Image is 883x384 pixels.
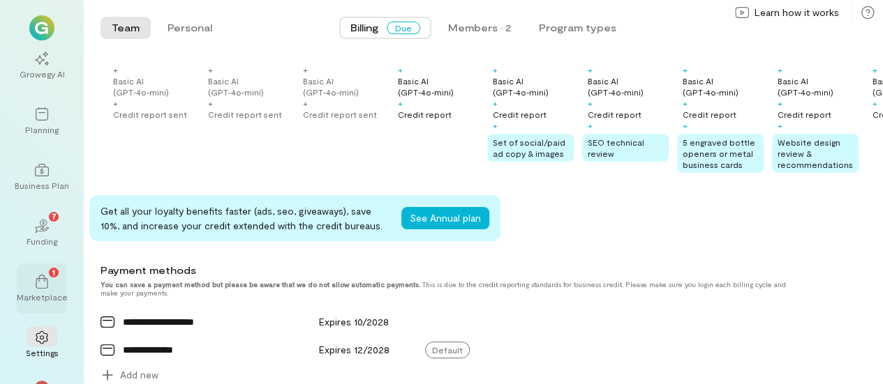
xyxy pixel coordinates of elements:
div: Settings [26,347,59,358]
span: Expires 12/2028 [319,344,389,355]
button: Members · 2 [437,17,522,39]
div: Credit report sent [208,109,282,120]
div: + [683,64,688,75]
div: + [493,120,498,131]
div: + [778,64,782,75]
div: Credit report [588,109,641,120]
button: Team [101,17,151,39]
div: Basic AI (GPT‑4o‑mini) [683,75,764,98]
div: Basic AI (GPT‑4o‑mini) [588,75,669,98]
strong: You can save a payment method but please be aware that we do not allow automatic payments. [101,280,420,289]
div: Credit report [493,109,547,120]
div: + [398,98,403,109]
span: Due [387,22,420,34]
span: 1 [52,266,55,278]
div: + [493,64,498,75]
div: Growegy AI [20,68,65,79]
div: + [208,98,213,109]
span: Website design review & recommendations [778,137,853,169]
a: Settings [17,319,67,369]
span: Billing [350,21,378,35]
div: Basic AI (GPT‑4o‑mini) [208,75,289,98]
span: Learn how it works [755,6,839,20]
span: Add new [120,368,158,382]
div: Members · 2 [448,21,511,35]
div: Planning [25,124,59,135]
div: + [873,98,877,109]
div: + [683,98,688,109]
div: Credit report [398,109,452,120]
div: Get all your loyalty benefits faster (ads, seo, giveaways), save 10%, and increase your credit ex... [101,203,390,233]
div: + [398,64,403,75]
div: + [778,98,782,109]
div: + [113,98,118,109]
div: Business Plan [15,180,69,191]
span: Set of social/paid ad copy & images [493,137,565,158]
span: Default [425,341,470,358]
a: Business Plan [17,152,67,202]
div: + [588,98,593,109]
div: + [208,64,213,75]
div: Basic AI (GPT‑4o‑mini) [778,75,859,98]
div: + [588,64,593,75]
div: Credit report [778,109,831,120]
div: Basic AI (GPT‑4o‑mini) [303,75,384,98]
span: SEO technical review [588,137,644,158]
div: + [493,98,498,109]
div: + [588,120,593,131]
div: This is due to the credit reporting standards for business credit. Please make sure you login eac... [101,280,799,297]
a: Planning [17,96,67,146]
span: Expires 10/2028 [319,316,389,328]
div: Payment methods [101,263,799,277]
span: 5 engraved bottle openers or metal business cards [683,137,755,169]
button: Program types [528,17,628,39]
div: + [303,98,308,109]
div: Basic AI (GPT‑4o‑mini) [113,75,194,98]
div: Marketplace [17,291,68,302]
span: 7 [52,210,57,222]
div: Credit report sent [303,109,377,120]
div: Funding [27,236,57,247]
a: Marketplace [17,263,67,314]
div: Credit report sent [113,109,187,120]
div: Basic AI (GPT‑4o‑mini) [398,75,479,98]
button: BillingDue [339,17,431,39]
div: + [683,120,688,131]
div: + [113,64,118,75]
a: Growegy AI [17,40,67,91]
div: + [778,120,782,131]
div: Credit report [683,109,736,120]
button: Personal [156,17,223,39]
a: Funding [17,208,67,258]
div: + [303,64,308,75]
button: See Annual plan [401,207,489,229]
div: + [873,64,877,75]
div: Basic AI (GPT‑4o‑mini) [493,75,574,98]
